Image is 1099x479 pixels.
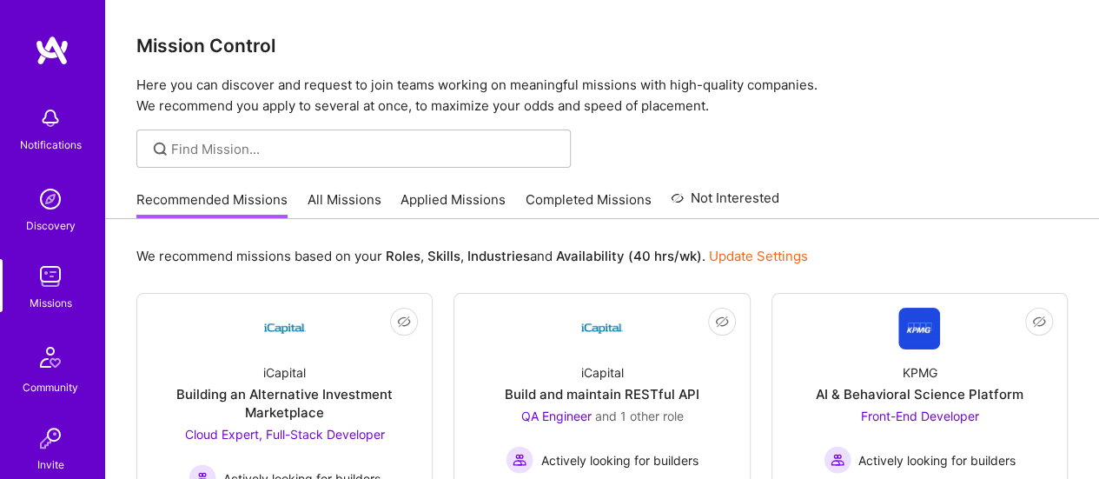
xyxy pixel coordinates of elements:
p: Here you can discover and request to join teams working on meaningful missions with high-quality ... [136,75,1068,116]
img: Actively looking for builders [824,446,851,474]
img: discovery [33,182,68,216]
span: and 1 other role [594,409,683,423]
div: iCapital [263,363,306,382]
div: Building an Alternative Investment Marketplace [151,385,418,422]
div: AI & Behavioral Science Platform [816,385,1023,403]
i: icon EyeClosed [397,315,411,329]
input: Find Mission... [171,140,558,158]
img: teamwork [33,259,68,294]
div: Community [23,378,78,396]
b: Roles [386,248,420,264]
div: Notifications [20,136,82,154]
div: Discovery [26,216,76,235]
a: Applied Missions [401,190,506,219]
div: iCapital [580,363,623,382]
a: Recommended Missions [136,190,288,219]
a: Completed Missions [526,190,652,219]
i: icon EyeClosed [715,315,729,329]
img: Invite [33,421,68,456]
div: Invite [37,456,64,474]
a: Update Settings [709,248,808,264]
b: Industries [467,248,530,264]
div: Build and maintain RESTful API [505,385,699,403]
a: All Missions [308,190,381,219]
span: Front-End Developer [860,409,978,423]
img: Community [30,336,71,378]
div: Missions [30,294,72,312]
span: Cloud Expert, Full-Stack Developer [185,427,385,442]
img: Company Logo [264,308,306,349]
a: Not Interested [671,188,779,219]
div: KPMG [902,363,937,382]
span: QA Engineer [520,409,591,423]
img: logo [35,35,70,66]
p: We recommend missions based on your , , and . [136,247,808,265]
h3: Mission Control [136,35,1068,57]
img: Actively looking for builders [506,446,533,474]
i: icon EyeClosed [1032,315,1046,329]
b: Availability (40 hrs/wk) [556,248,702,264]
span: Actively looking for builders [540,451,698,469]
img: Company Logo [898,308,940,349]
img: bell [33,101,68,136]
b: Skills [427,248,460,264]
i: icon SearchGrey [150,139,170,159]
span: Actively looking for builders [858,451,1016,469]
img: Company Logo [581,308,623,349]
